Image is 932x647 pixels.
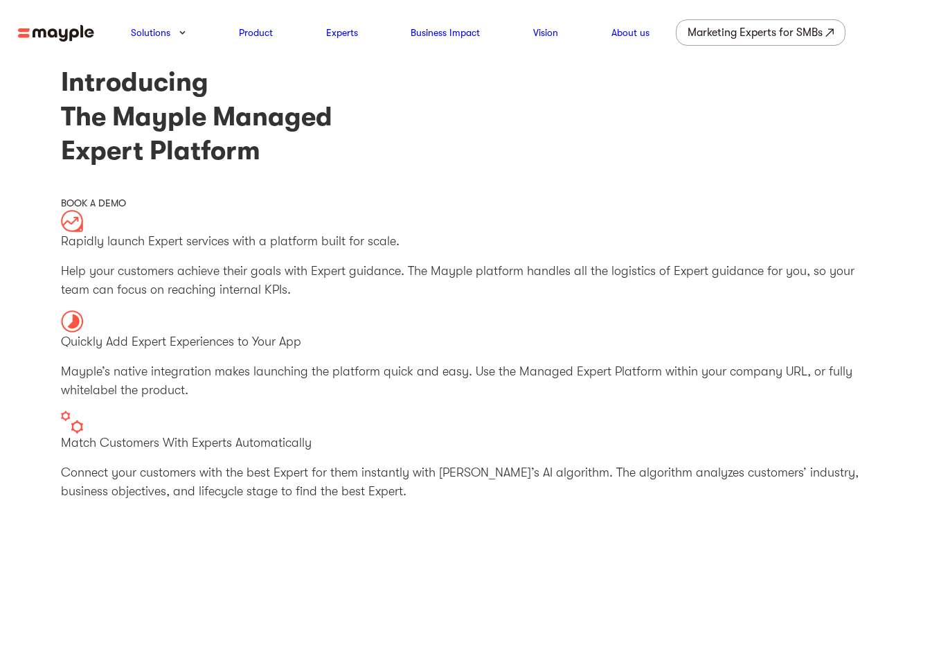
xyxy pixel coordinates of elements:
[61,262,871,299] p: Help your customers achieve their goals with Expert guidance. The Mayple platform handles all the...
[61,463,871,501] p: Connect your customers with the best Expert for them instantly with [PERSON_NAME]’s AI algorithm....
[688,23,823,42] div: Marketing Experts for SMBs
[61,333,871,351] p: Quickly Add Expert Experiences to Your App
[61,65,871,168] h1: Introducing The Mayple Managed Expert Platform
[61,196,871,210] div: BOOK A DEMO
[676,19,845,46] a: Marketing Experts for SMBs
[239,24,273,41] a: Product
[61,434,871,452] p: Match Customers With Experts Automatically
[179,30,186,35] img: arrow-down
[61,362,871,400] p: Mayple’s native integration makes launching the platform quick and easy. Use the Managed Expert P...
[61,232,871,251] p: Rapidly launch Expert services with a platform built for scale.
[131,24,170,41] a: Solutions
[326,24,358,41] a: Experts
[611,24,649,41] a: About us
[411,24,480,41] a: Business Impact
[533,24,558,41] a: Vision
[18,25,94,42] img: mayple-logo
